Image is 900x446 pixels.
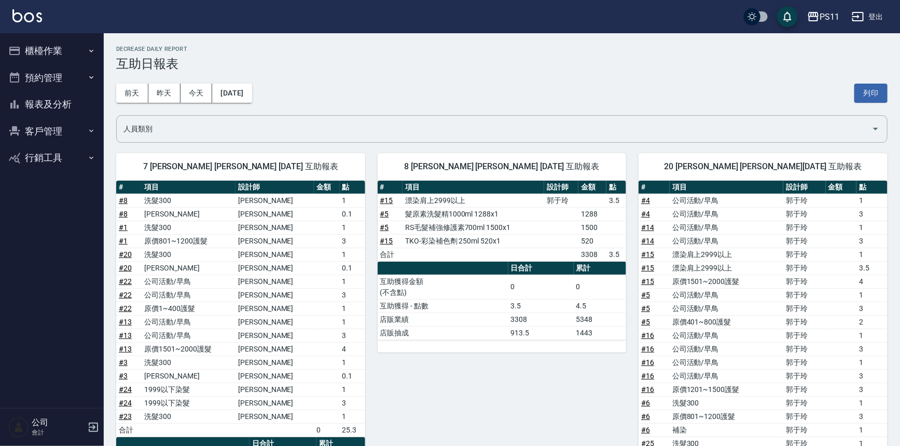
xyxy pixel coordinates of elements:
td: 1500 [578,221,606,234]
td: 1 [340,410,365,423]
table: a dense table [378,262,627,340]
td: 3 [340,329,365,342]
a: #15 [641,250,654,259]
a: #4 [641,196,650,205]
p: 會計 [32,428,85,437]
td: 1 [340,356,365,369]
td: 郭于玲 [783,410,826,423]
a: #3 [119,372,128,380]
a: #13 [119,345,132,353]
a: #15 [641,277,654,286]
button: 行銷工具 [4,144,100,171]
td: 漂染肩上2999以上 [670,248,783,261]
td: 3 [856,234,888,248]
td: 郭于玲 [783,423,826,437]
a: #22 [119,291,132,299]
td: 2 [856,315,888,329]
td: [PERSON_NAME] [236,342,314,356]
a: #24 [119,385,132,394]
td: 原價1501~2000護髮 [670,275,783,288]
td: [PERSON_NAME] [236,302,314,315]
a: #5 [641,304,650,313]
td: 1443 [574,326,627,340]
td: 郭于玲 [783,302,826,315]
td: 1288 [578,207,606,221]
td: 25.3 [340,423,365,437]
td: [PERSON_NAME] [236,288,314,302]
h2: Decrease Daily Report [116,46,888,52]
button: PS11 [803,6,843,28]
a: #5 [380,210,389,218]
td: 1 [856,329,888,342]
th: 金額 [314,181,339,194]
th: 日合計 [508,262,574,275]
a: #20 [119,250,132,259]
th: 設計師 [236,181,314,194]
a: #4 [641,210,650,218]
a: #22 [119,304,132,313]
td: 1 [856,221,888,234]
a: #5 [641,318,650,326]
td: 髮原素洗髮精1000ml 1288x1 [403,207,544,221]
a: #5 [641,291,650,299]
a: #15 [641,264,654,272]
table: a dense table [116,181,365,437]
td: 郭于玲 [783,369,826,383]
a: #16 [641,385,654,394]
td: 1 [856,288,888,302]
td: 漂染肩上2999以上 [403,194,544,207]
th: 點 [606,181,626,194]
td: 洗髮300 [670,396,783,410]
a: #24 [119,399,132,407]
td: [PERSON_NAME] [236,329,314,342]
td: 3.5 [606,194,626,207]
td: 1 [340,383,365,396]
td: 4.5 [574,299,627,313]
td: [PERSON_NAME] [142,261,236,275]
th: 項目 [670,181,783,194]
a: #6 [641,399,650,407]
td: 公司活動/早鳥 [142,288,236,302]
img: Logo [12,9,42,22]
th: 設計師 [544,181,578,194]
td: [PERSON_NAME] [236,248,314,261]
th: 點 [856,181,888,194]
span: 8 [PERSON_NAME] [PERSON_NAME] [DATE] 互助報表 [390,161,614,172]
a: #23 [119,412,132,421]
td: [PERSON_NAME] [236,221,314,234]
td: 3 [340,396,365,410]
span: 7 [PERSON_NAME] [PERSON_NAME] [DATE] 互助報表 [129,161,353,172]
td: 1 [340,221,365,234]
td: 0 [314,423,339,437]
a: #5 [380,223,389,232]
td: 補染 [670,423,783,437]
td: 公司活動/早鳥 [142,315,236,329]
td: 3 [340,234,365,248]
td: 3.5 [856,261,888,275]
td: 公司活動/早鳥 [670,302,783,315]
td: 0.1 [340,369,365,383]
button: 列印 [854,84,888,103]
a: #15 [380,237,393,245]
td: 互助獲得 - 點數 [378,299,508,313]
td: 公司活動/早鳥 [670,194,783,207]
a: #22 [119,277,132,286]
th: # [378,181,403,194]
td: 1 [340,275,365,288]
td: [PERSON_NAME] [142,207,236,221]
th: 金額 [578,181,606,194]
span: 20 [PERSON_NAME] [PERSON_NAME][DATE] 互助報表 [651,161,875,172]
td: 原價801~1200護髮 [142,234,236,248]
a: #16 [641,372,654,380]
td: 郭于玲 [783,383,826,396]
td: 郭于玲 [783,356,826,369]
td: 1 [856,356,888,369]
td: 1 [340,248,365,261]
td: 洗髮300 [142,221,236,234]
td: 1 [856,396,888,410]
td: 公司活動/早鳥 [670,369,783,383]
a: #13 [119,331,132,340]
td: [PERSON_NAME] [236,234,314,248]
td: 5348 [574,313,627,326]
td: 1999以下染髮 [142,396,236,410]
